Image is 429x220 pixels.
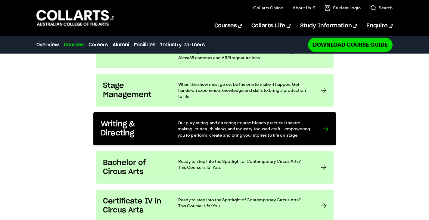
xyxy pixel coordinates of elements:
h3: Certificate IV in Circus Arts [103,197,166,215]
h3: Writing & Directing [101,119,165,138]
a: Enquire [366,16,393,36]
a: Study Information [300,16,357,36]
a: Alumni [113,41,129,48]
a: Download Course Guide [308,38,393,52]
a: Stage Management When the show must go on, be the one to make it happen. Get hands-on experience,... [96,74,334,107]
p: Our playwriting and directing course blends practical theatre-making, critical thinking, and indu... [177,119,311,138]
a: Overview [36,41,59,48]
h3: Bachelor of Circus Arts [103,158,166,176]
p: Ready to step Into the Spotlight of Contemporary Circus Arts? This Course is for You. [178,197,309,209]
a: Industry Partners [160,41,205,48]
a: Search [370,5,393,11]
p: Ready to step Into the Spotlight of Contemporary Circus Arts? This Course is for You. [178,158,309,170]
a: Collarts Online [253,5,283,11]
a: Collarts Life [251,16,290,36]
a: Student Login [325,5,361,11]
a: Facilities [134,41,155,48]
div: Go to homepage [36,9,113,26]
a: Bachelor of Circus Arts Ready to step Into the Spotlight of Contemporary Circus Arts? This Course... [96,151,334,184]
p: When the show must go on, be the one to make it happen. Get hands-on experience, knowledge and sk... [178,81,309,99]
h3: Stage Management [103,81,166,99]
a: Courses [214,16,242,36]
a: Writing & Directing Our playwriting and directing course blends practical theatre-making, critica... [93,112,336,145]
a: Careers [89,41,108,48]
a: About Us [293,5,315,11]
a: Courses [64,41,84,48]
